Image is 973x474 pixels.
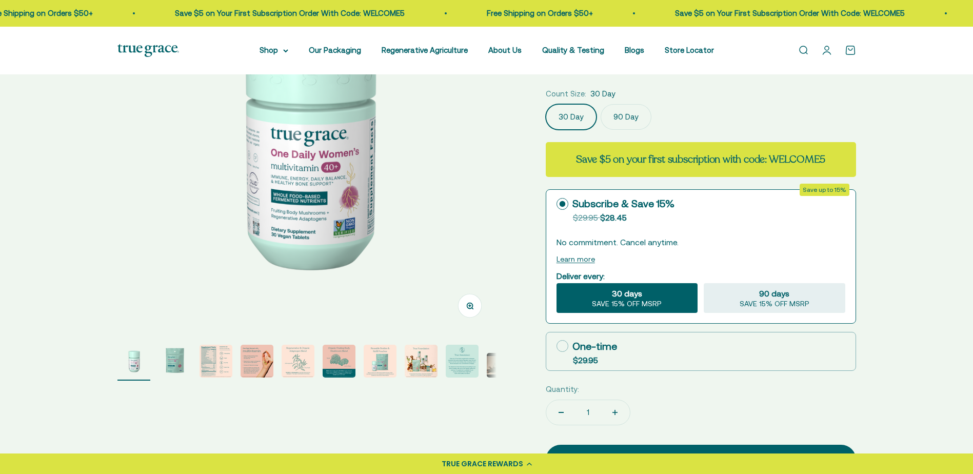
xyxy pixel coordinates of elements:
[158,345,191,378] img: Daily Multivitamin for Immune Support, Energy, Daily Balance, and Healthy Bone Support* - Vitamin...
[442,459,523,469] div: TRUE GRACE REWARDS
[382,46,468,54] a: Regenerative Agriculture
[405,345,438,381] button: Go to item 8
[364,345,396,381] button: Go to item 7
[542,46,604,54] a: Quality & Testing
[546,88,586,100] legend: Count Size:
[488,46,522,54] a: About Us
[625,46,644,54] a: Blogs
[665,46,714,54] a: Store Locator
[405,345,438,378] img: Our full product line provides a robust and comprehensive offering for a true foundation of healt...
[241,345,273,378] img: - 1200IU of Vitamin D3 from lichen and 60 mcg of Vitamin K2 from Mena-Q7 - Regenerative & organic...
[200,345,232,378] img: Fruiting Body Vegan Soy Free Gluten Free Dairy Free
[590,88,615,100] span: 30 Day
[282,345,314,381] button: Go to item 5
[174,7,404,19] p: Save $5 on Your First Subscription Order With Code: WELCOME5
[117,345,150,381] button: Go to item 1
[117,345,150,378] img: Daily Multivitamin for Immune Support, Energy, Daily Balance, and Healthy Bone Support* Vitamin A...
[576,152,825,166] strong: Save $5 on your first subscription with code: WELCOME5
[323,345,355,378] img: Reishi supports healthy aging. Lion's Mane for brain, nerve, and cognitive support. Maitake suppo...
[674,7,904,19] p: Save $5 on Your First Subscription Order With Code: WELCOME5
[487,353,520,381] button: Go to item 10
[309,46,361,54] a: Our Packaging
[546,400,576,425] button: Decrease quantity
[546,383,579,396] label: Quantity:
[600,400,630,425] button: Increase quantity
[486,9,592,17] a: Free Shipping on Orders $50+
[200,345,232,381] button: Go to item 3
[446,345,479,378] img: Every lot of True Grace supplements undergoes extensive third-party testing. Regulation says we d...
[446,345,479,381] button: Go to item 9
[158,345,191,381] button: Go to item 2
[282,345,314,378] img: Holy Basil and Ashwagandha are Ayurvedic herbs known as "adaptogens." They support overall health...
[241,345,273,381] button: Go to item 4
[364,345,396,378] img: When you opt out for our refill pouches instead of buying a whole new bottle every time you buy s...
[260,44,288,56] summary: Shop
[323,345,355,381] button: Go to item 6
